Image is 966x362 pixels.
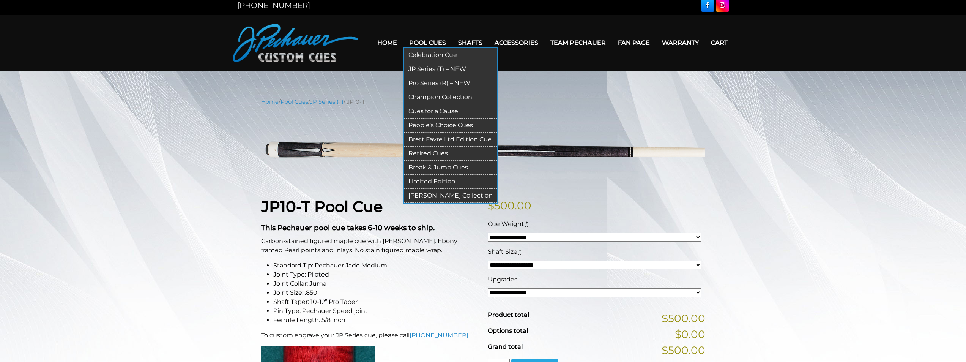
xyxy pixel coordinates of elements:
abbr: required [526,220,528,228]
a: People’s Choice Cues [404,119,497,133]
a: [PHONE_NUMBER]. [410,332,470,339]
a: Break & Jump Cues [404,161,497,175]
a: Cart [705,33,734,52]
li: Pin Type: Pechauer Speed joint [273,307,479,316]
p: Carbon-stained figured maple cue with [PERSON_NAME]. Ebony framed Pearl points and inlays. No sta... [261,237,479,255]
span: Shaft Size [488,248,517,255]
a: JP Series (T) – NEW [404,62,497,76]
span: $500.00 [662,310,705,326]
a: Home [261,98,279,105]
a: Pool Cues [281,98,308,105]
strong: This Pechauer pool cue takes 6-10 weeks to ship. [261,223,435,232]
li: Joint Size: .850 [273,288,479,297]
span: $ [488,199,494,212]
a: Brett Favre Ltd Edition Cue [404,133,497,147]
span: Cue Weight [488,220,524,228]
li: Shaft Taper: 10-12” Pro Taper [273,297,479,307]
abbr: required [519,248,521,255]
bdi: 500.00 [488,199,531,212]
a: Champion Collection [404,90,497,104]
a: Retired Cues [404,147,497,161]
a: Team Pechauer [544,33,612,52]
a: Warranty [656,33,705,52]
nav: Breadcrumb [261,98,705,106]
a: Home [371,33,403,52]
span: Product total [488,311,529,318]
a: Shafts [452,33,489,52]
a: JP Series (T) [310,98,344,105]
span: Options total [488,327,528,334]
a: Celebration Cue [404,48,497,62]
a: Limited Edition [404,175,497,189]
img: Pechauer Custom Cues [233,24,358,62]
li: Joint Collar: Juma [273,279,479,288]
a: [PHONE_NUMBER] [237,1,310,10]
p: To custom engrave your JP Series cue, please call [261,331,479,340]
img: jp10-T.png [261,112,705,186]
span: $0.00 [675,326,705,342]
a: Pro Series (R) – NEW [404,76,497,90]
span: $500.00 [662,342,705,358]
strong: JP10-T Pool Cue [261,197,383,216]
a: Accessories [489,33,544,52]
a: Pool Cues [403,33,452,52]
span: Grand total [488,343,523,350]
a: Cues for a Cause [404,104,497,119]
li: Joint Type: Piloted [273,270,479,279]
span: Upgrades [488,276,517,283]
a: Fan Page [612,33,656,52]
a: [PERSON_NAME] Collection [404,189,497,203]
li: Ferrule Length: 5/8 inch [273,316,479,325]
li: Standard Tip: Pechauer Jade Medium [273,261,479,270]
